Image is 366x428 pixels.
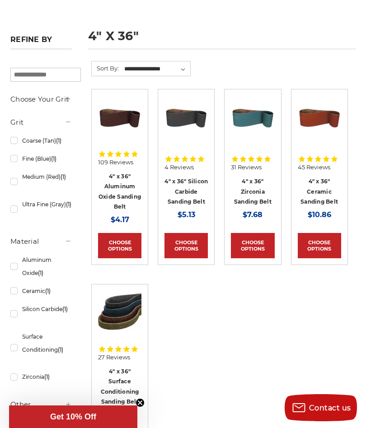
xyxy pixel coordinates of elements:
h5: Other [10,399,72,410]
span: 4 Reviews [164,164,194,170]
a: Fine (Blue) [10,151,72,167]
span: (1) [61,173,66,180]
span: (1) [38,270,43,276]
a: Choose Options [164,233,208,258]
a: Ultra Fine (Gray) [10,196,72,222]
h1: 4" x 36" [88,30,356,49]
h5: Material [10,236,72,247]
a: Choose Options [298,233,341,258]
span: (1) [44,373,50,380]
span: (1) [58,346,63,353]
a: Surface Conditioning [10,329,72,367]
a: Choose Options [98,233,141,258]
a: 4" x 36" Surface Conditioning Sanding Belt [101,368,139,405]
a: Ceramic [10,283,72,299]
span: (1) [45,288,51,294]
a: Silicon Carbide [10,301,72,326]
div: Get 10% OffClose teaser [9,405,137,428]
span: Get 10% Off [50,412,96,421]
img: 4" x 36" Silicon Carbide File Belt [164,96,208,139]
span: 109 Reviews [98,159,133,165]
a: 4" x 36" Silicon Carbide Sanding Belt [164,178,208,205]
span: $4.17 [111,215,129,224]
a: 4" x 36" Aluminum Oxide Sanding Belt [99,173,141,210]
h5: Grit [10,117,72,128]
h5: Choose Your Grit [10,94,72,105]
h5: Refine by [10,35,72,49]
button: Contact us [285,394,357,421]
a: Aluminum Oxide [10,252,72,281]
img: 4" x 36" Zirconia Sanding Belt [231,96,274,139]
a: Medium (Red) [10,169,72,194]
span: (1) [62,306,68,312]
span: (1) [56,137,61,144]
span: 27 Reviews [98,354,130,360]
a: Choose Options [231,233,274,258]
span: $10.86 [308,210,331,219]
label: Sort By: [92,61,119,75]
a: 4" x 36" Zirconia Sanding Belt [234,178,272,205]
a: Zirconia [10,369,72,385]
span: 31 Reviews [231,164,262,170]
select: Sort By: [123,62,190,76]
img: 4" x 36" Ceramic Sanding Belt [298,96,341,139]
a: 4" x 36" Ceramic Sanding Belt [300,178,338,205]
a: Coarse (Tan) [10,133,72,149]
span: 45 Reviews [298,164,330,170]
span: Contact us [309,404,351,412]
span: $7.68 [243,210,263,219]
span: (1) [51,155,56,162]
img: 4"x36" Surface Conditioning Sanding Belts [98,291,141,334]
span: $5.13 [178,210,195,219]
button: Close teaser [136,398,145,407]
span: (1) [66,201,71,208]
img: 4" x 36" Aluminum Oxide Sanding Belt [98,96,141,139]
